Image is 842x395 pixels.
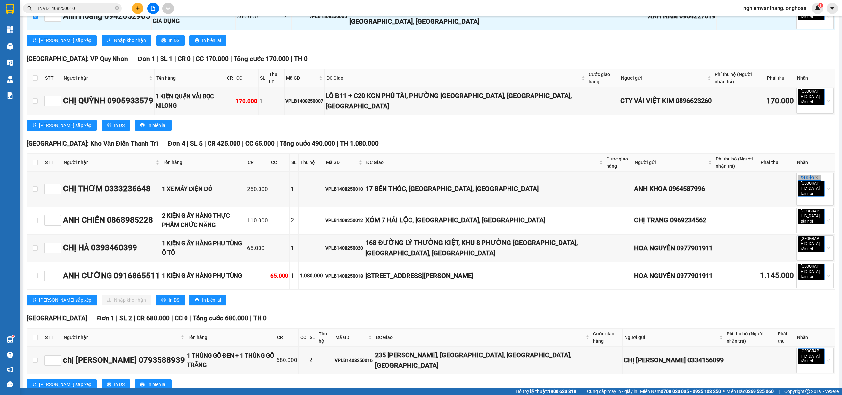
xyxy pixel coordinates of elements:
[119,314,132,322] span: SL 2
[814,16,817,19] span: close
[291,216,297,225] div: 2
[299,154,324,172] th: Thu hộ
[798,209,825,225] span: [GEOGRAPHIC_DATA] tận nơi
[814,220,817,223] span: close
[335,334,367,341] span: Mã GD
[64,159,154,166] span: Người nhận
[156,295,185,305] button: printerIn DS
[738,4,812,12] span: nghiemvanthang.longhoan
[621,74,706,82] span: Người gửi
[116,314,118,322] span: |
[587,69,619,87] th: Cước giao hàng
[365,215,604,225] div: XÓM 7 HẢI LỘC, [GEOGRAPHIC_DATA], [GEOGRAPHIC_DATA]
[324,262,364,290] td: VPLB1408250018
[140,382,145,387] span: printer
[7,352,13,358] span: question-circle
[299,329,308,347] th: CC
[115,6,119,10] span: close-circle
[516,388,576,395] span: Hỗ trợ kỹ thuật:
[7,76,13,83] img: warehouse-icon
[140,123,145,128] span: printer
[260,96,266,106] div: 1
[155,69,225,87] th: Tên hàng
[814,359,817,363] span: close
[366,159,598,166] span: ĐC Giao
[147,381,166,388] span: In biên lai
[138,55,155,62] span: Đơn 1
[132,3,143,14] button: plus
[162,185,245,194] div: 1 XE MÁY ĐIỆN ĐỎ
[661,389,721,394] strong: 0708 023 035 - 0935 103 250
[819,3,822,8] span: 1
[114,122,125,129] span: In DS
[250,314,252,322] span: |
[7,26,13,33] img: dashboard-icon
[189,35,226,46] button: printerIn biên lai
[326,159,358,166] span: Mã GD
[27,140,158,147] span: [GEOGRAPHIC_DATA]: Kho Văn Điển Thanh Trì
[187,140,188,147] span: |
[190,140,203,147] span: SL 5
[798,264,825,280] span: [GEOGRAPHIC_DATA] tận nơi
[326,74,580,82] span: ĐC Giao
[114,381,125,388] span: In DS
[168,140,185,147] span: Đơn 4
[308,3,348,30] td: VPLB1408250005
[280,140,335,147] span: Tổng cước 490.000
[63,242,160,254] div: CHỊ HÀ 0393460399
[102,295,151,305] button: downloadNhập kho nhận
[325,272,363,280] div: VPLB1408250018
[620,96,712,106] div: CTY VẢI VIỆT KIM 0896623260
[107,382,111,387] span: printer
[166,6,170,11] span: aim
[156,92,224,111] div: 1 KIỆN QUẬN VẢI BỌC NILONG
[640,388,721,395] span: Miền Nam
[270,271,288,280] div: 65.000
[32,123,37,128] span: sort-ascending
[189,295,226,305] button: printerIn biên lai
[32,298,37,303] span: sort-ascending
[230,55,232,62] span: |
[202,296,221,304] span: In biên lai
[43,154,62,172] th: STT
[39,122,91,129] span: [PERSON_NAME] sắp xếp
[726,388,774,395] span: Miền Bắc
[63,354,185,367] div: chị [PERSON_NAME] 0793588939
[64,334,179,341] span: Người nhận
[174,55,176,62] span: |
[375,350,590,371] div: 235 [PERSON_NAME], [GEOGRAPHIC_DATA], [GEOGRAPHIC_DATA], [GEOGRAPHIC_DATA]
[160,55,173,62] span: SL 1
[324,207,364,235] td: VPLB1408250012
[334,347,374,374] td: VPLB1408250016
[827,3,838,14] button: caret-down
[234,55,289,62] span: Tổng cước 170.000
[759,154,795,172] th: Phải thu
[43,69,62,87] th: STT
[275,329,299,347] th: CR
[147,122,166,129] span: In biên lai
[27,35,97,46] button: sort-ascending[PERSON_NAME] sắp xếp
[587,388,638,395] span: Cung cấp máy in - giấy in:
[776,329,795,347] th: Phải thu
[162,239,245,258] div: 1 KIỆN GIẤY HÀNG PHỤ TÙNG Ô TÔ
[161,298,166,303] span: printer
[286,74,318,82] span: Mã GD
[27,55,128,62] span: [GEOGRAPHIC_DATA]: VP Quy Nhơn
[161,38,166,43] span: printer
[7,336,13,343] img: warehouse-icon
[107,123,111,128] span: printer
[186,329,275,347] th: Tên hàng
[107,38,111,43] span: download
[32,38,37,43] span: sort-ascending
[309,356,316,365] div: 2
[814,100,817,104] span: close
[635,159,707,166] span: Người gửi
[325,185,363,193] div: VPLB1408250010
[365,238,604,259] div: 168 ĐƯỜNG LÝ THƯỜNG KIỆT, KHU 8 PHƯỜNG [GEOGRAPHIC_DATA], [GEOGRAPHIC_DATA], [GEOGRAPHIC_DATA]
[97,314,114,322] span: Đơn 1
[291,243,297,253] div: 1
[294,55,308,62] span: TH 0
[7,43,13,50] img: warehouse-icon
[7,59,13,66] img: warehouse-icon
[805,389,810,394] span: copyright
